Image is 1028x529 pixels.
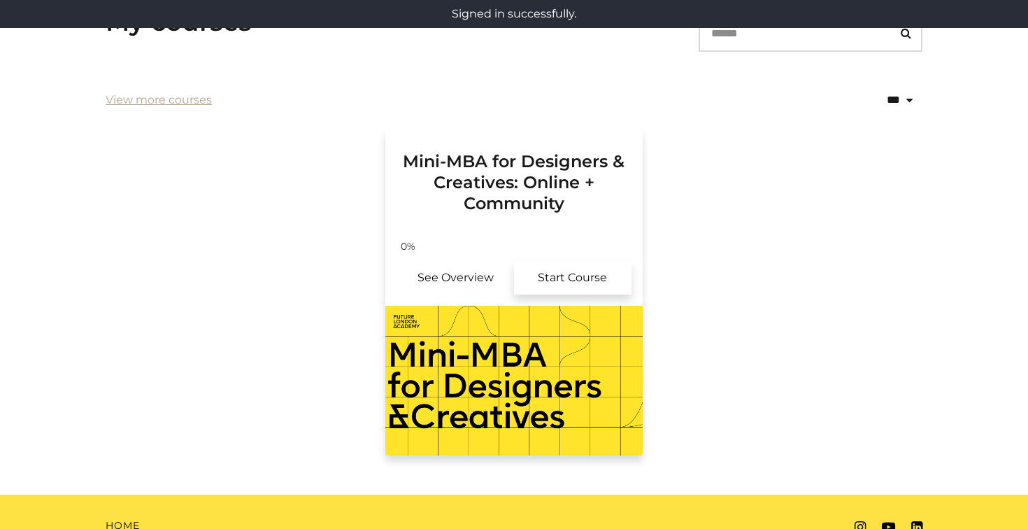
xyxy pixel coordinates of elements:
select: status [826,82,922,118]
p: Signed in successfully. [6,6,1022,22]
h3: My courses [106,7,252,37]
a: Mini-MBA for Designers & Creatives: Online + Community: See Overview [397,261,514,295]
a: View more courses [106,92,212,108]
span: 0% [391,239,424,254]
h3: Mini-MBA for Designers & Creatives: Online + Community [402,129,626,214]
a: Mini-MBA for Designers & Creatives: Online + Community: Resume Course [514,261,631,295]
a: Mini-MBA for Designers & Creatives: Online + Community [385,129,643,231]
